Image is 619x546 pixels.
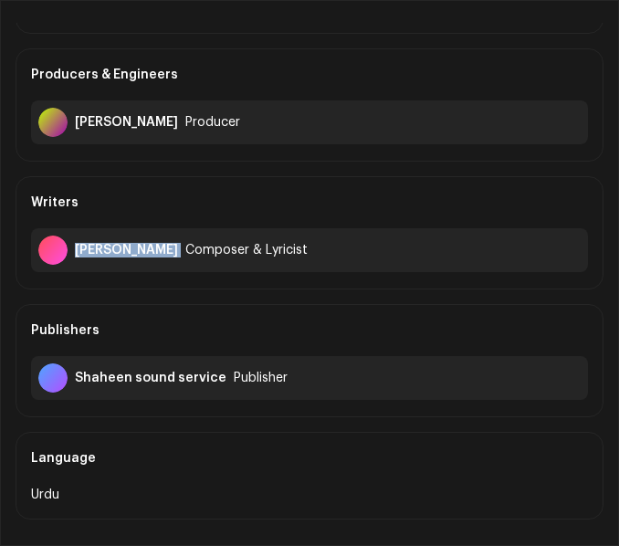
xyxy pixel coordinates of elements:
[234,371,288,385] div: Publisher
[185,243,308,257] div: Composer & Lyricist
[31,305,588,356] div: Publishers
[31,177,588,228] div: Writers
[31,484,588,506] div: Urdu
[75,115,178,130] div: Muhammad Iqbal Raza
[75,243,178,257] div: Muhammad Ashraf
[31,433,588,484] div: Language
[185,115,240,130] div: Producer
[75,371,226,385] div: Shaheen sound service
[31,49,588,100] div: Producers & Engineers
